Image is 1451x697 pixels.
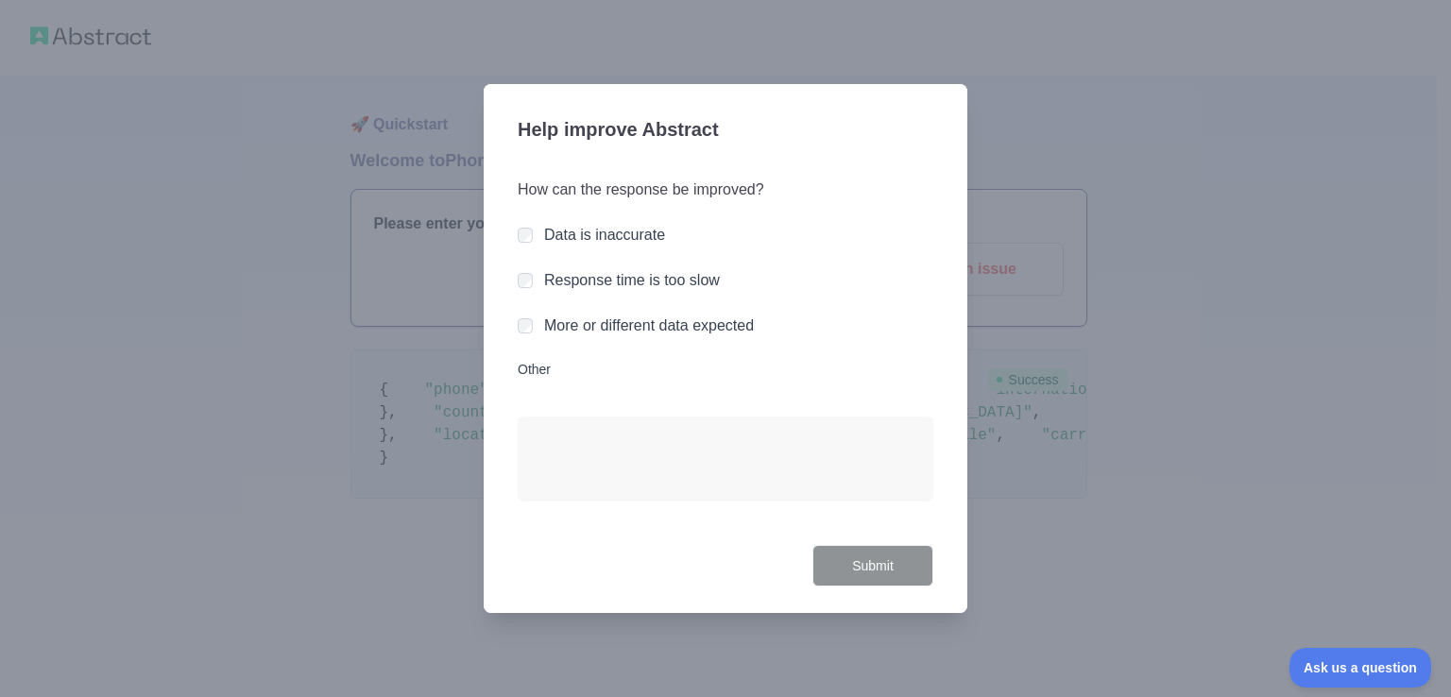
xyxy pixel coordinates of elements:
label: More or different data expected [544,317,754,333]
h3: How can the response be improved? [518,178,933,201]
label: Response time is too slow [544,272,720,288]
label: Other [518,360,933,379]
iframe: Toggle Customer Support [1289,648,1432,688]
h3: Help improve Abstract [518,107,933,156]
label: Data is inaccurate [544,227,665,243]
button: Submit [812,545,933,587]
